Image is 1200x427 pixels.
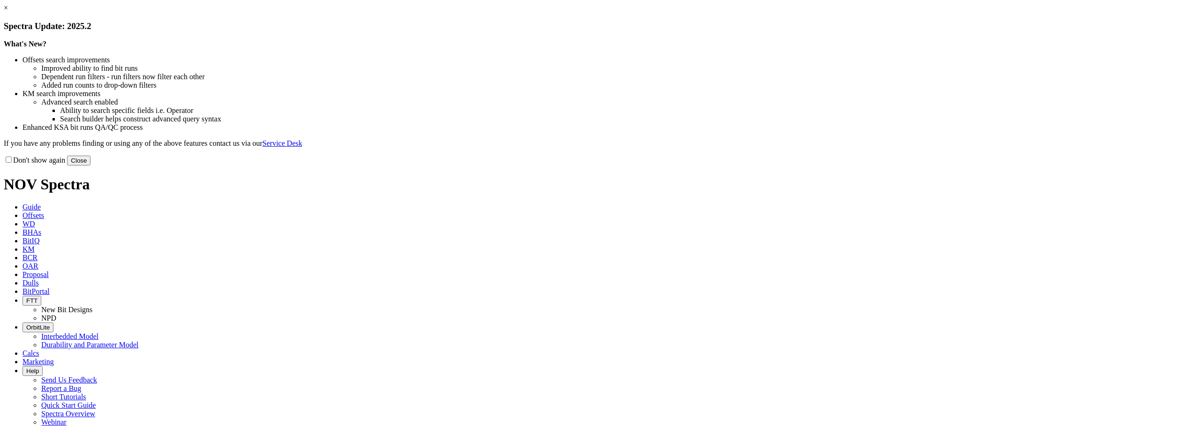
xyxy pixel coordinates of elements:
[4,139,1196,148] p: If you have any problems finding or using any of the above features contact us via our
[41,376,97,384] a: Send Us Feedback
[4,4,8,12] a: ×
[41,341,139,349] a: Durability and Parameter Model
[41,64,1196,73] li: Improved ability to find bit runs
[22,349,39,357] span: Calcs
[67,156,90,165] button: Close
[22,287,50,295] span: BitPortal
[41,73,1196,81] li: Dependent run filters - run filters now filter each other
[4,40,46,48] strong: What's New?
[26,324,50,331] span: OrbitLite
[22,245,35,253] span: KM
[41,384,81,392] a: Report a Bug
[41,332,98,340] a: Interbedded Model
[41,314,56,322] a: NPD
[22,262,38,270] span: OAR
[41,418,67,426] a: Webinar
[41,401,96,409] a: Quick Start Guide
[4,156,65,164] label: Don't show again
[6,157,12,163] input: Don't show again
[60,115,1196,123] li: Search builder helps construct advanced query syntax
[22,358,54,366] span: Marketing
[22,220,35,228] span: WD
[41,81,1196,90] li: Added run counts to drop-down filters
[26,367,39,375] span: Help
[60,106,1196,115] li: Ability to search specific fields i.e. Operator
[22,203,41,211] span: Guide
[22,211,44,219] span: Offsets
[41,306,92,314] a: New Bit Designs
[26,297,37,304] span: FTT
[262,139,302,147] a: Service Desk
[22,270,49,278] span: Proposal
[41,410,95,418] a: Spectra Overview
[22,56,1196,64] li: Offsets search improvements
[22,123,1196,132] li: Enhanced KSA bit runs QA/QC process
[22,237,39,245] span: BitIQ
[4,176,1196,193] h1: NOV Spectra
[41,393,86,401] a: Short Tutorials
[4,21,1196,31] h3: Spectra Update: 2025.2
[22,228,41,236] span: BHAs
[22,279,39,287] span: Dulls
[41,98,1196,106] li: Advanced search enabled
[22,254,37,262] span: BCR
[22,90,1196,98] li: KM search improvements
